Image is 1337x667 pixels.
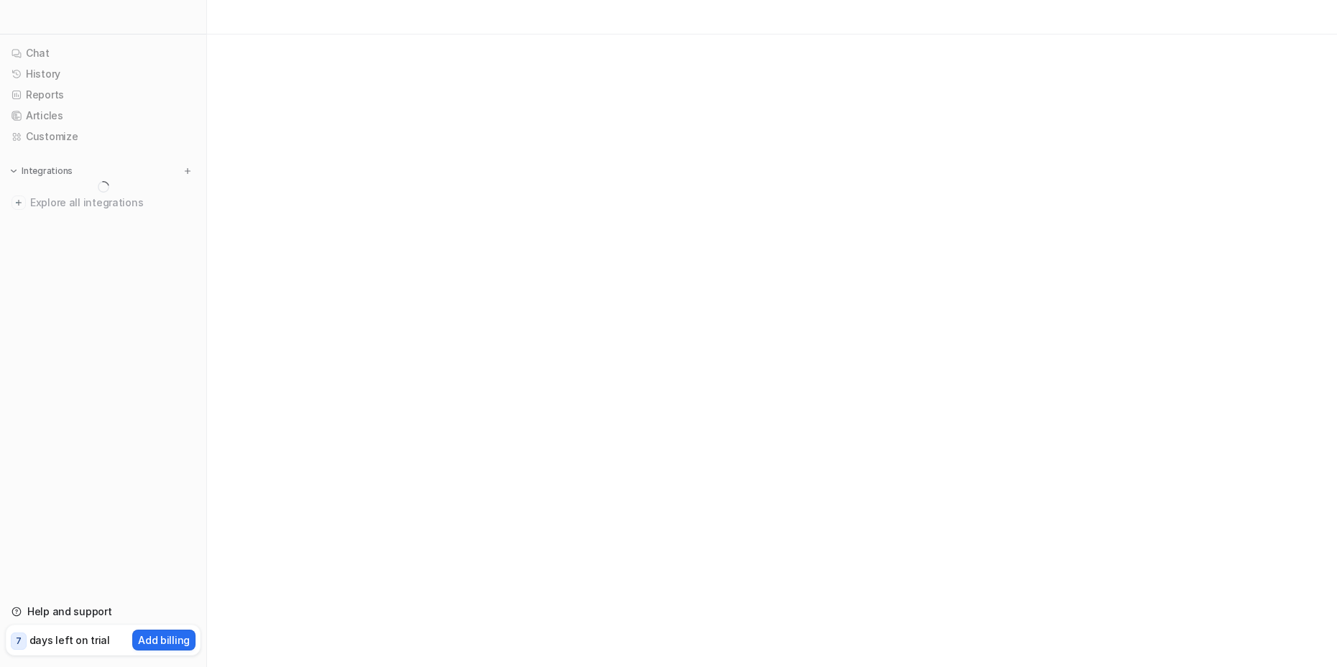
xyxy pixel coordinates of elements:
[12,195,26,210] img: explore all integrations
[22,165,73,177] p: Integrations
[6,193,201,213] a: Explore all integrations
[183,166,193,176] img: menu_add.svg
[132,630,196,650] button: Add billing
[6,164,77,178] button: Integrations
[9,166,19,176] img: expand menu
[6,43,201,63] a: Chat
[6,602,201,622] a: Help and support
[6,64,201,84] a: History
[30,191,195,214] span: Explore all integrations
[29,632,110,648] p: days left on trial
[6,106,201,126] a: Articles
[6,126,201,147] a: Customize
[16,635,22,648] p: 7
[6,85,201,105] a: Reports
[138,632,190,648] p: Add billing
